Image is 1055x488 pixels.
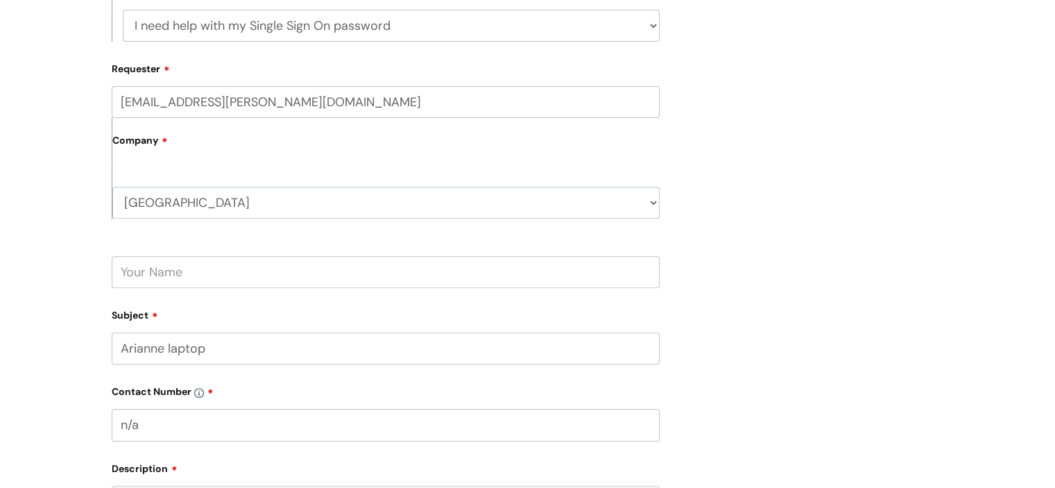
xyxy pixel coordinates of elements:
[112,86,660,118] input: Email
[112,58,660,75] label: Requester
[112,458,660,475] label: Description
[194,388,204,398] img: info-icon.svg
[112,256,660,288] input: Your Name
[112,130,660,161] label: Company
[112,305,660,321] label: Subject
[112,381,660,398] label: Contact Number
